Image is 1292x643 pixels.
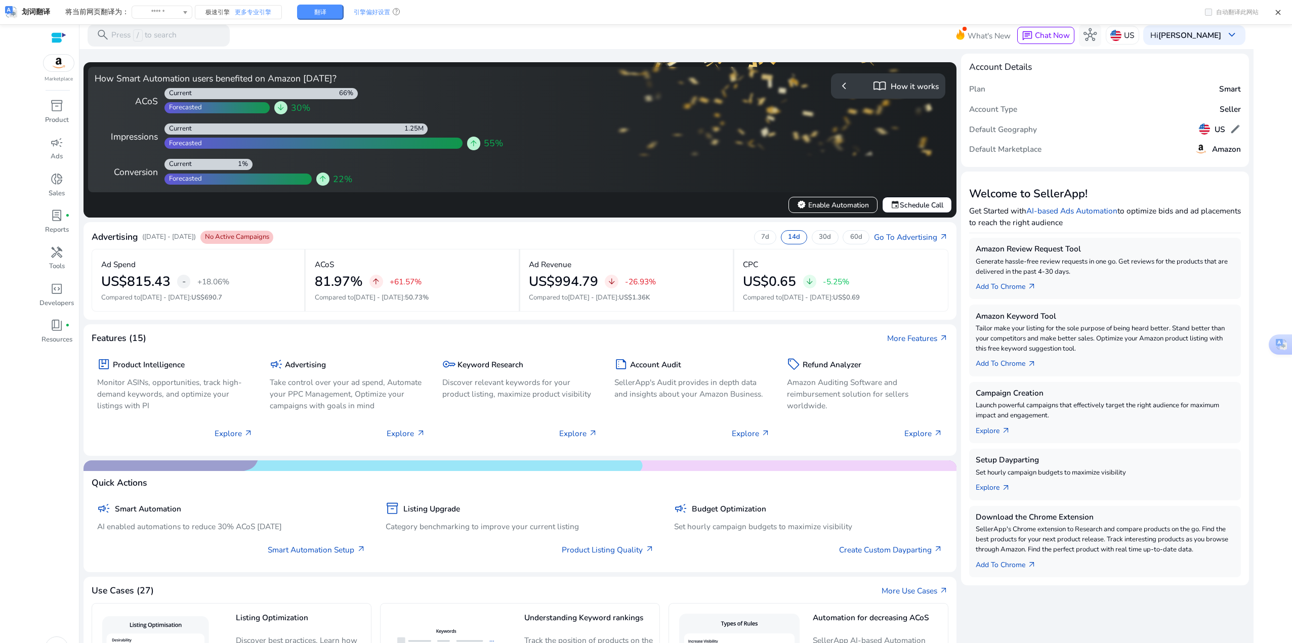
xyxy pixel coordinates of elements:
span: campaign [270,358,283,371]
p: 14d [788,233,800,242]
span: arrow_outward [761,429,770,438]
span: inventory_2 [386,502,399,515]
span: US$0.69 [833,293,860,302]
p: SellerApp's Chrome extension to Research and compare products on the go. Find the best products f... [976,525,1234,554]
span: 50.73% [405,293,429,302]
span: arrow_outward [1027,360,1036,369]
span: edit [1230,123,1241,135]
p: Launch powerful campaigns that effectively target the right audience for maximum impact and engag... [976,401,1234,421]
span: inventory_2 [50,99,63,112]
p: 7d [761,233,769,242]
h5: Download the Chrome Extension [976,512,1234,522]
span: Enable Automation [797,200,869,210]
p: Category benchmarking to improve your current listing [386,521,654,532]
p: ([DATE] - [DATE]) [142,232,196,242]
h4: Account Details [969,62,1032,72]
span: arrow_outward [939,586,948,595]
span: keyboard_arrow_down [1225,28,1238,41]
span: [DATE] - [DATE] [782,293,831,302]
a: Explorearrow_outward [976,478,1020,494]
h4: Features (15) [92,333,146,344]
p: ACoS [315,259,334,270]
p: 60d [850,233,862,242]
span: import_contacts [873,79,886,93]
span: arrow_outward [934,545,943,554]
p: Marketplace [45,75,73,83]
span: 22% [333,173,352,186]
p: Tools [49,262,65,272]
span: lab_profile [50,209,63,222]
a: inventory_2Product [39,97,75,134]
span: handyman [50,246,63,259]
p: SellerApp's Audit provides in depth data and insights about your Amazon Business. [614,376,770,400]
h2: US$0.65 [743,274,796,290]
span: key [442,358,455,371]
span: arrow_outward [589,429,598,438]
span: summarize [614,358,628,371]
h3: Welcome to SellerApp! [969,187,1241,200]
span: fiber_manual_record [65,213,70,218]
p: Explore [387,427,425,439]
p: Explore [904,427,943,439]
h4: Advertising [92,232,138,242]
a: book_4fiber_manual_recordResources [39,317,75,353]
div: 1% [238,160,253,169]
span: Chat Now [1035,30,1070,40]
span: event [891,200,900,209]
a: More Featuresarrow_outward [887,332,948,344]
div: 1.25M [404,124,428,134]
span: arrow_outward [416,429,426,438]
p: CPC [743,259,758,270]
h4: Quick Actions [92,478,147,488]
p: Sales [49,189,65,199]
p: Set hourly campaign budgets to maximize visibility [674,521,942,532]
span: hub [1083,28,1097,41]
p: Hi [1150,31,1221,39]
span: search [96,28,109,41]
a: Add To Chrome [976,555,1046,571]
p: Press to search [111,29,177,41]
p: Set hourly campaign budgets to maximize visibility [976,468,1234,478]
span: verified [797,200,806,209]
button: hub [1079,24,1101,47]
p: US [1124,26,1134,44]
p: AI enabled automations to reduce 30% ACoS [DATE] [97,521,365,532]
span: arrow_downward [276,103,285,112]
a: campaignAds [39,134,75,170]
span: donut_small [50,173,63,186]
img: us.svg [1199,123,1210,135]
h5: Seller [1220,105,1241,114]
a: donut_smallSales [39,170,75,207]
p: Developers [39,298,74,309]
span: campaign [674,502,687,515]
p: +61.57% [390,278,422,285]
p: Ad Spend [101,259,136,270]
p: Generate hassle-free review requests in one go. Get reviews for the products that are delivered i... [976,257,1234,277]
h4: Use Cases (27) [92,585,154,596]
h5: Refund Analyzer [803,360,861,369]
h5: Account Type [969,105,1017,114]
a: Go To Advertisingarrow_outward [874,231,948,243]
p: Explore [559,427,598,439]
div: Current [164,160,192,169]
p: -26.93% [625,278,656,285]
span: arrow_outward [645,545,654,554]
h5: Understanding Keyword rankings [524,613,653,631]
span: arrow_outward [1002,426,1011,436]
span: / [133,29,143,41]
span: arrow_outward [1027,561,1036,570]
h5: Automation for decreasing ACoS [813,613,942,631]
a: More Use Casesarrow_outward [882,585,948,596]
span: chevron_left [838,79,851,93]
p: Explore [732,427,770,439]
span: campaign [50,136,63,149]
p: Get Started with to optimize bids and ad placements to reach the right audience [969,205,1241,228]
span: arrow_outward [939,233,948,242]
a: Explorearrow_outward [976,421,1020,437]
h5: Campaign Creation [976,389,1234,398]
h5: Budget Optimization [692,504,766,513]
h5: Product Intelligence [113,360,185,369]
div: Conversion [95,165,158,179]
a: AI-based Ads Automation [1026,205,1117,216]
h5: Account Audit [630,360,681,369]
